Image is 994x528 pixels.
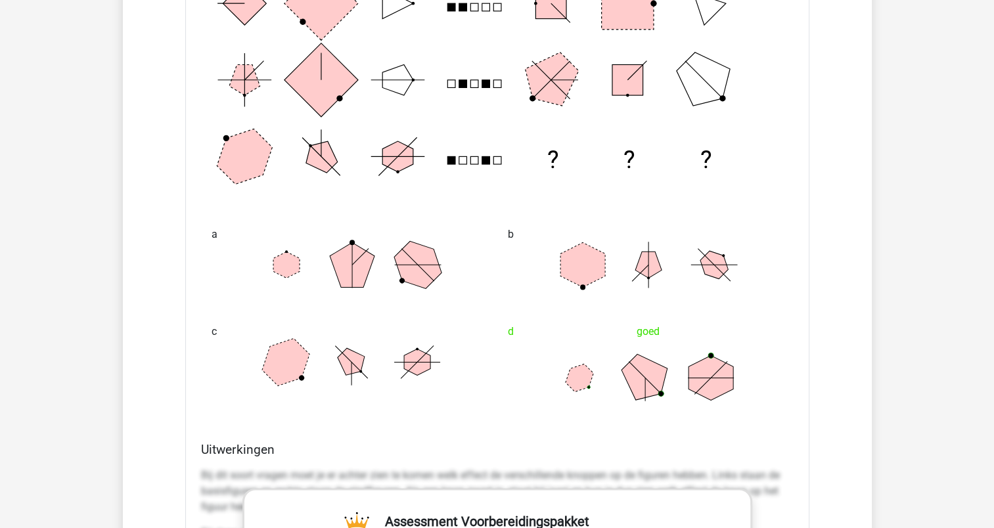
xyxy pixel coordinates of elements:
[508,319,514,345] span: d
[201,442,794,457] h4: Uitwerkingen
[623,145,635,174] text: ?
[547,145,558,174] text: ?
[508,221,514,248] span: b
[201,468,794,515] p: Bij dit soort vragen moet je er achter zien te komen welk effect de verschillende knoppen op de f...
[212,221,217,248] span: a
[700,145,712,174] text: ?
[508,319,783,345] div: goed
[212,319,217,345] span: c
